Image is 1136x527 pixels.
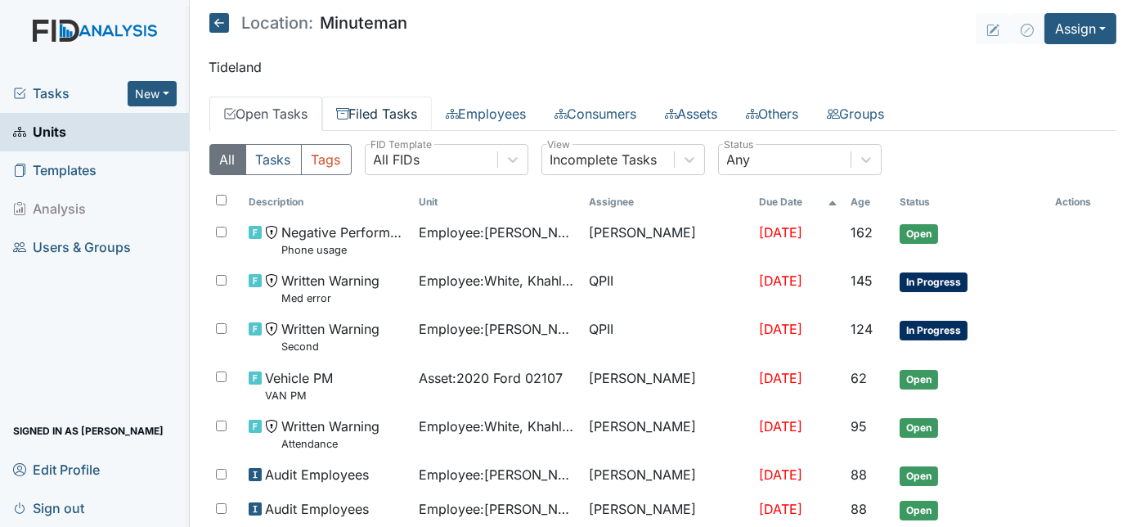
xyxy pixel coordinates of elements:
[265,465,369,484] span: Audit Employees
[419,271,576,291] span: Employee : White, Khahliya
[582,313,752,361] td: QPII
[727,150,751,169] div: Any
[265,388,333,403] small: VAN PM
[1048,188,1116,216] th: Actions
[281,436,379,452] small: Attendance
[13,235,131,260] span: Users & Groups
[13,495,84,520] span: Sign out
[245,144,302,175] button: Tasks
[281,291,379,306] small: Med error
[900,224,938,244] span: Open
[582,216,752,264] td: [PERSON_NAME]
[550,150,658,169] div: Incomplete Tasks
[851,321,873,337] span: 124
[242,188,412,216] th: Toggle SortBy
[900,466,938,486] span: Open
[242,15,314,31] span: Location:
[759,466,802,483] span: [DATE]
[209,13,408,33] h5: Minuteman
[759,370,802,386] span: [DATE]
[281,223,406,258] span: Negative Performance Review Phone usage
[893,188,1048,216] th: Toggle SortBy
[1044,13,1116,44] button: Assign
[13,418,164,444] span: Signed in as [PERSON_NAME]
[759,224,802,241] span: [DATE]
[301,144,352,175] button: Tags
[419,499,576,519] span: Employee : [PERSON_NAME][GEOGRAPHIC_DATA]
[759,321,802,337] span: [DATE]
[582,410,752,458] td: [PERSON_NAME]
[281,271,379,306] span: Written Warning Med error
[432,97,541,131] a: Employees
[419,223,576,242] span: Employee : [PERSON_NAME][GEOGRAPHIC_DATA]
[759,273,802,289] span: [DATE]
[412,188,582,216] th: Toggle SortBy
[813,97,899,131] a: Groups
[759,418,802,435] span: [DATE]
[582,362,752,410] td: [PERSON_NAME]
[851,466,867,483] span: 88
[582,188,752,216] th: Assignee
[209,57,1117,77] p: Tideland
[851,370,867,386] span: 62
[281,339,379,354] small: Second
[582,264,752,313] td: QPII
[541,97,651,131] a: Consumers
[13,83,128,103] a: Tasks
[419,417,576,436] span: Employee : White, Khahliya
[900,370,938,390] span: Open
[900,273,968,292] span: In Progress
[281,319,379,354] span: Written Warning Second
[13,457,100,482] span: Edit Profile
[265,499,369,519] span: Audit Employees
[732,97,813,131] a: Others
[759,501,802,517] span: [DATE]
[582,458,752,493] td: [PERSON_NAME]
[752,188,844,216] th: Toggle SortBy
[128,81,177,106] button: New
[844,188,893,216] th: Toggle SortBy
[209,97,322,131] a: Open Tasks
[265,368,333,403] span: Vehicle PM VAN PM
[419,465,576,484] span: Employee : [PERSON_NAME]
[13,158,97,183] span: Templates
[582,493,752,527] td: [PERSON_NAME]
[322,97,432,131] a: Filed Tasks
[209,144,246,175] button: All
[209,144,352,175] div: Type filter
[216,195,227,205] input: Toggle All Rows Selected
[851,273,873,289] span: 145
[13,119,66,145] span: Units
[900,501,938,520] span: Open
[851,501,867,517] span: 88
[900,321,968,340] span: In Progress
[900,418,938,438] span: Open
[281,242,406,258] small: Phone usage
[374,150,420,169] div: All FIDs
[419,319,576,339] span: Employee : [PERSON_NAME][GEOGRAPHIC_DATA]
[851,224,873,241] span: 162
[419,368,563,388] span: Asset : 2020 Ford 02107
[651,97,732,131] a: Assets
[281,417,379,452] span: Written Warning Attendance
[851,418,867,435] span: 95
